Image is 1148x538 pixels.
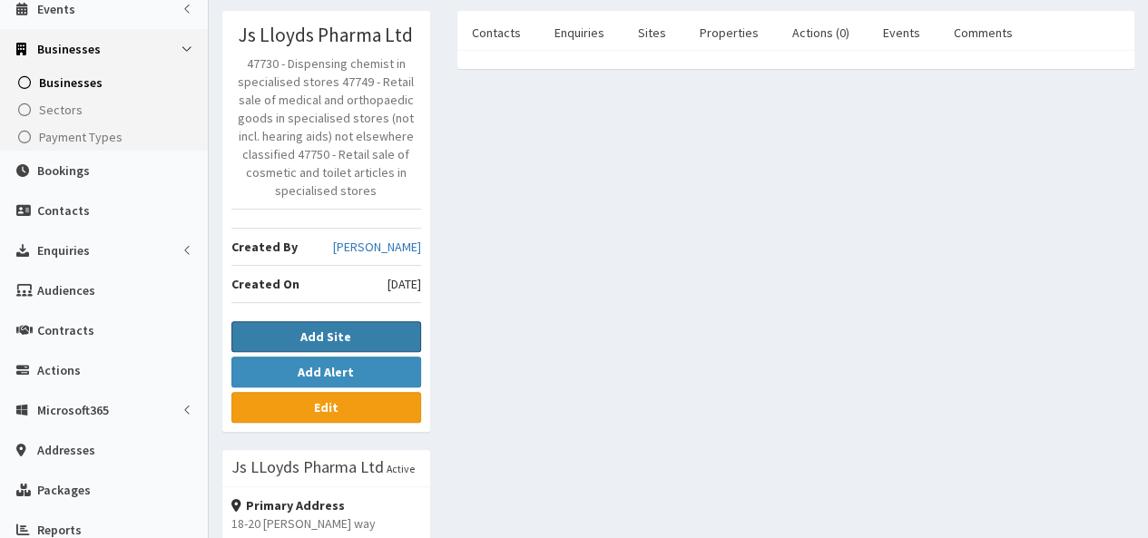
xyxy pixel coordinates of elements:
[298,364,354,380] b: Add Alert
[868,14,935,52] a: Events
[939,14,1027,52] a: Comments
[231,54,421,200] p: 47730 - Dispensing chemist in specialised stores 47749 - Retail sale of medical and orthopaedic g...
[300,328,351,345] b: Add Site
[231,514,421,533] p: 18-20 [PERSON_NAME] way
[778,14,864,52] a: Actions (0)
[314,399,339,416] b: Edit
[37,282,95,298] span: Audiences
[5,69,208,96] a: Businesses
[231,357,421,387] button: Add Alert
[5,96,208,123] a: Sectors
[37,162,90,179] span: Bookings
[39,74,103,91] span: Businesses
[231,392,421,423] a: Edit
[231,497,345,514] strong: Primary Address
[39,102,83,118] span: Sectors
[37,1,75,17] span: Events
[387,462,415,475] small: Active
[39,129,123,145] span: Payment Types
[37,242,90,259] span: Enquiries
[540,14,619,52] a: Enquiries
[388,275,421,293] span: [DATE]
[37,442,95,458] span: Addresses
[37,202,90,219] span: Contacts
[37,522,82,538] span: Reports
[37,402,109,418] span: Microsoft365
[231,239,298,255] b: Created By
[623,14,681,52] a: Sites
[333,238,421,256] a: [PERSON_NAME]
[457,14,535,52] a: Contacts
[37,362,81,378] span: Actions
[231,24,421,45] h3: Js Lloyds Pharma Ltd
[37,482,91,498] span: Packages
[231,459,384,475] h3: Js LLoyds Pharma Ltd
[685,14,773,52] a: Properties
[37,41,101,57] span: Businesses
[5,123,208,151] a: Payment Types
[37,322,94,338] span: Contracts
[231,276,299,292] b: Created On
